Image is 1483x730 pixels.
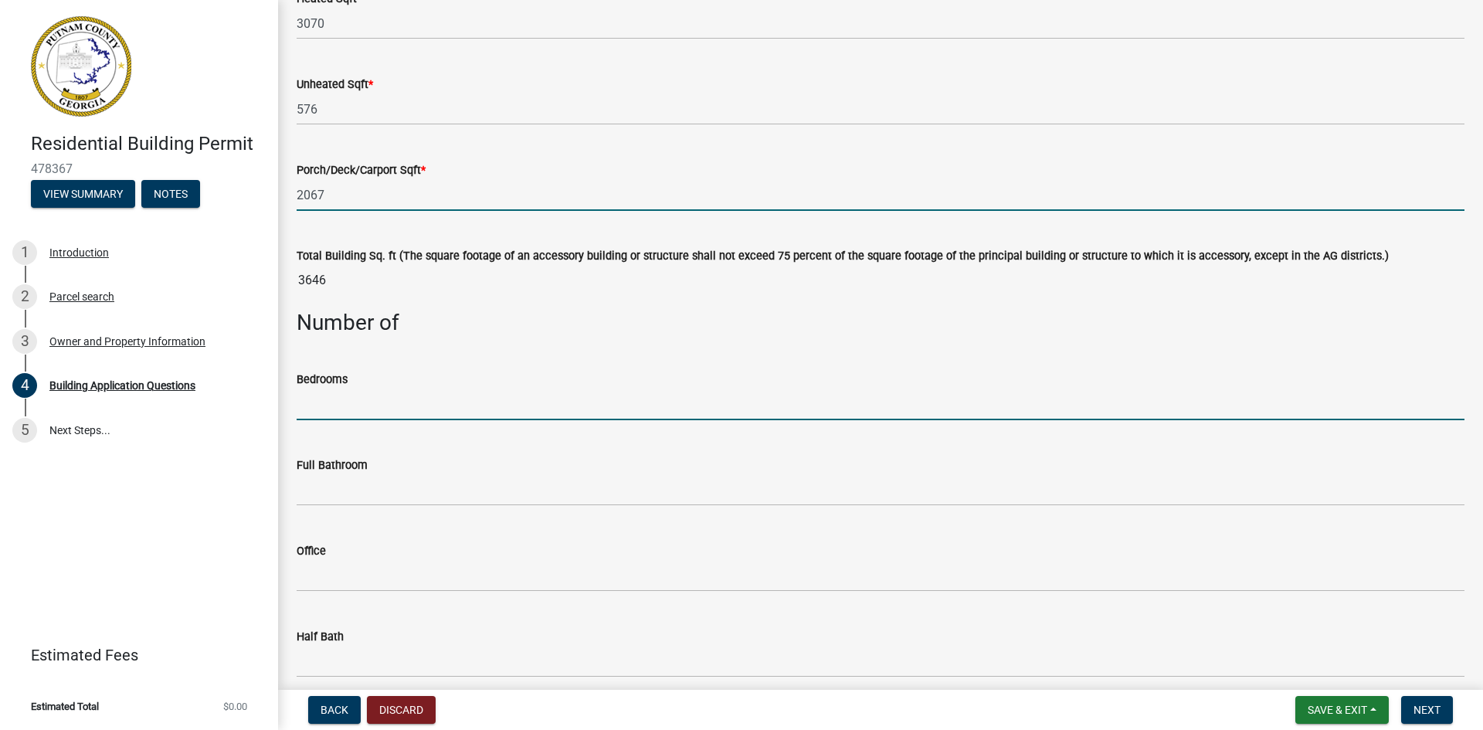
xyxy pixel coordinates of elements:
div: Owner and Property Information [49,336,205,347]
span: $0.00 [223,701,247,711]
button: Next [1401,696,1453,724]
button: Discard [367,696,436,724]
wm-modal-confirm: Summary [31,188,135,201]
div: Parcel search [49,291,114,302]
label: Bedrooms [297,375,348,385]
img: Putnam County, Georgia [31,16,131,117]
div: Introduction [49,247,109,258]
a: Estimated Fees [12,640,253,671]
span: Estimated Total [31,701,99,711]
div: Building Application Questions [49,380,195,391]
div: 3 [12,329,37,354]
button: Save & Exit [1295,696,1389,724]
button: View Summary [31,180,135,208]
label: Total Building Sq. ft (The square footage of an accessory building or structure shall not exceed ... [297,251,1389,262]
div: 2 [12,284,37,309]
div: 1 [12,240,37,265]
wm-modal-confirm: Notes [141,188,200,201]
span: Back [321,704,348,716]
span: 478367 [31,161,247,176]
h3: Number of [297,310,1464,336]
label: Porch/Deck/Carport Sqft [297,165,426,176]
label: Unheated Sqft [297,80,373,90]
button: Back [308,696,361,724]
button: Notes [141,180,200,208]
div: 5 [12,418,37,443]
label: Office [297,546,326,557]
h4: Residential Building Permit [31,133,266,155]
div: 4 [12,373,37,398]
label: Half Bath [297,632,344,643]
span: Next [1413,704,1441,716]
label: Full Bathroom [297,460,368,471]
span: Save & Exit [1308,704,1367,716]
